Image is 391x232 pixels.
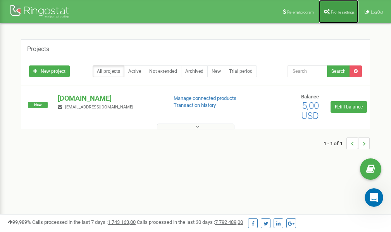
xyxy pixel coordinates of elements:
[174,102,216,108] a: Transaction history
[58,93,161,103] p: [DOMAIN_NAME]
[28,102,48,108] span: New
[288,65,327,77] input: Search
[124,65,145,77] a: Active
[137,219,243,225] span: Calls processed in the last 30 days :
[301,100,319,121] span: 5,00 USD
[108,219,136,225] u: 1 743 163,00
[181,65,208,77] a: Archived
[225,65,257,77] a: Trial period
[324,137,346,149] span: 1 - 1 of 1
[65,105,133,110] span: [EMAIL_ADDRESS][DOMAIN_NAME]
[331,10,355,14] span: Profile settings
[145,65,181,77] a: Not extended
[324,130,370,157] nav: ...
[32,219,136,225] span: Calls processed in the last 7 days :
[287,10,314,14] span: Referral program
[215,219,243,225] u: 7 792 489,00
[93,65,124,77] a: All projects
[365,188,383,207] iframe: Intercom live chat
[301,94,319,100] span: Balance
[207,65,225,77] a: New
[371,10,383,14] span: Log Out
[331,101,367,113] a: Refill balance
[327,65,350,77] button: Search
[174,95,236,101] a: Manage connected products
[8,219,31,225] span: 99,989%
[27,46,49,53] h5: Projects
[29,65,70,77] a: New project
